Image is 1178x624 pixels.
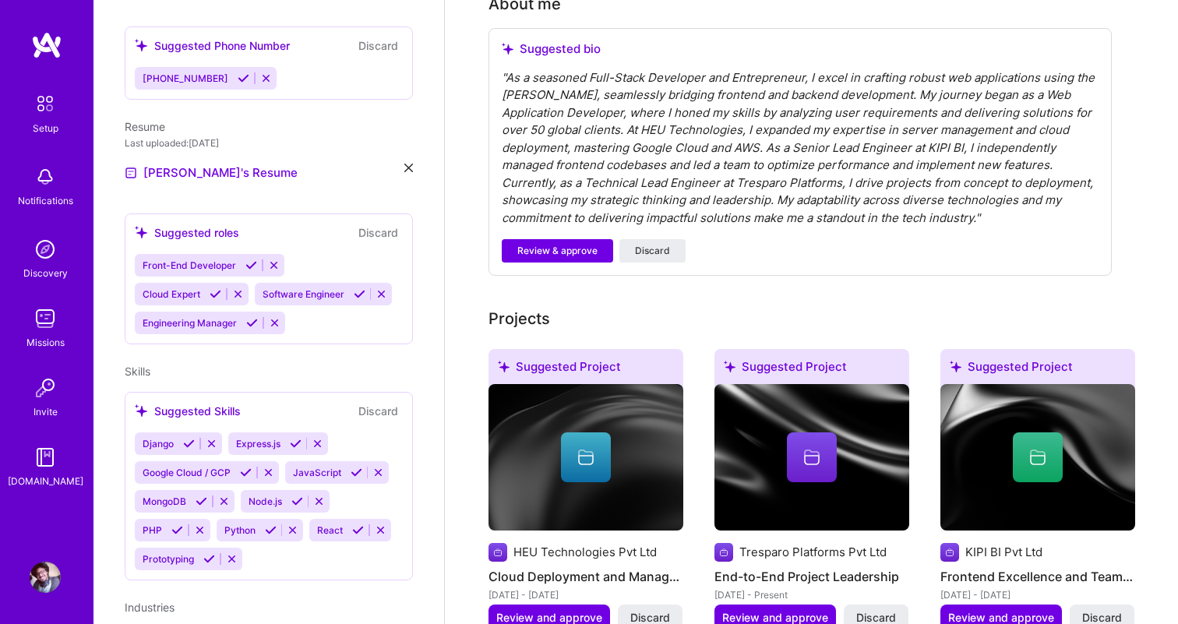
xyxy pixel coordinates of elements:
span: Software Engineer [263,288,344,300]
div: Notifications [18,192,73,209]
i: Reject [206,438,217,449]
i: Accept [291,495,303,507]
span: Python [224,524,256,536]
div: Projects [488,307,550,330]
div: [DATE] - [DATE] [940,587,1135,603]
span: [PHONE_NUMBER] [143,72,228,84]
i: Reject [269,317,280,329]
span: Cloud Expert [143,288,200,300]
i: Accept [265,524,277,536]
i: Reject [226,553,238,565]
div: KIPI BI Pvt Ltd [965,544,1042,560]
span: Skills [125,365,150,378]
span: Front-End Developer [143,259,236,271]
img: cover [940,384,1135,531]
i: Accept [246,317,258,329]
i: icon SuggestedTeams [135,39,148,52]
div: Missions [26,334,65,351]
span: PHP [143,524,162,536]
span: Node.js [249,495,282,507]
i: Reject [260,72,272,84]
i: Accept [183,438,195,449]
div: Suggested roles [135,224,239,241]
div: HEU Technologies Pvt Ltd [513,544,657,560]
img: setup [29,87,62,120]
i: icon SuggestedTeams [135,404,148,418]
div: Add projects you've worked on [488,307,550,330]
span: Google Cloud / GCP [143,467,231,478]
div: [DOMAIN_NAME] [8,473,83,489]
button: Discard [354,402,403,420]
i: Reject [194,524,206,536]
i: icon SuggestedTeams [950,361,961,372]
img: Resume [125,167,137,179]
img: discovery [30,234,61,265]
div: Suggested Phone Number [135,37,290,54]
i: Reject [268,259,280,271]
a: [PERSON_NAME]'s Resume [125,164,298,182]
img: guide book [30,442,61,473]
img: cover [488,384,683,531]
span: JavaScript [293,467,341,478]
i: Accept [210,288,221,300]
i: Reject [218,495,230,507]
i: Reject [232,288,244,300]
div: Suggested Project [940,349,1135,390]
span: Express.js [236,438,280,449]
i: Reject [263,467,274,478]
i: Accept [245,259,257,271]
img: Company logo [940,543,959,562]
img: Invite [30,372,61,404]
i: Accept [351,467,362,478]
i: Accept [290,438,302,449]
div: Setup [33,120,58,136]
img: User Avatar [30,562,61,593]
div: [DATE] - Present [714,587,909,603]
div: Tresparo Platforms Pvt Ltd [739,544,887,560]
img: logo [31,31,62,59]
span: Django [143,438,174,449]
div: Suggested Project [488,349,683,390]
img: cover [714,384,909,531]
h4: Frontend Excellence and Team Leadership [940,566,1135,587]
i: Accept [238,72,249,84]
span: Discard [635,244,670,258]
i: icon SuggestedTeams [502,43,513,55]
img: bell [30,161,61,192]
i: Reject [375,524,386,536]
h4: End-to-End Project Leadership [714,566,909,587]
button: Discard [354,37,403,55]
span: Engineering Manager [143,317,237,329]
a: User Avatar [26,562,65,593]
div: Suggested Project [714,349,909,390]
i: Reject [287,524,298,536]
img: teamwork [30,303,61,334]
div: Suggested Skills [135,403,241,419]
span: Review & approve [517,244,598,258]
i: Reject [376,288,387,300]
i: Reject [312,438,323,449]
button: Discard [619,239,686,263]
img: Company logo [714,543,733,562]
button: Review & approve [502,239,613,263]
i: Accept [203,553,215,565]
div: Suggested bio [502,41,1099,57]
i: Accept [196,495,207,507]
span: Prototyping [143,553,194,565]
i: icon Close [404,164,413,172]
div: " As a seasoned Full-Stack Developer and Entrepreneur, I excel in crafting robust web application... [502,69,1099,227]
i: icon SuggestedTeams [498,361,510,372]
h4: Cloud Deployment and Management [488,566,683,587]
i: Reject [313,495,325,507]
img: Company logo [488,543,507,562]
i: icon SuggestedTeams [724,361,735,372]
span: MongoDB [143,495,186,507]
i: Accept [240,467,252,478]
div: Invite [34,404,58,420]
i: Accept [354,288,365,300]
div: Discovery [23,265,68,281]
button: Discard [354,224,403,241]
i: Reject [372,467,384,478]
i: Accept [171,524,183,536]
span: Resume [125,120,165,133]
